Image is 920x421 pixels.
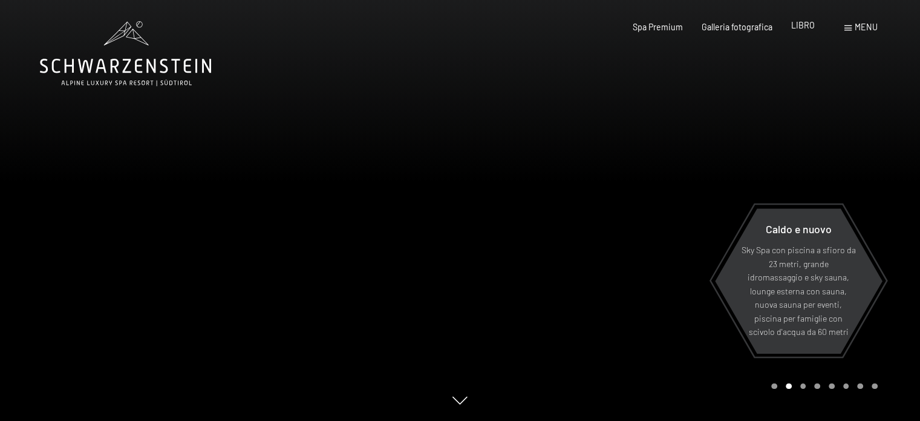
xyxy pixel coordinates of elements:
div: Carousel Page 1 [771,383,777,390]
font: menu [855,22,878,32]
div: Pagina 6 della giostra [843,383,849,390]
div: Paginazione carosello [767,383,877,390]
div: Pagina 3 della giostra [800,383,806,390]
div: Pagina 4 del carosello [814,383,820,390]
div: Pagina 8 della giostra [872,383,878,390]
div: Carousel Page 2 (Current Slide) [786,383,792,390]
font: Caldo e nuovo [765,222,831,236]
a: Galleria fotografica [702,22,772,32]
a: Caldo e nuovo Sky Spa con piscina a sfioro da 23 metri, grande idromassaggio e sky sauna, lounge ... [714,208,882,354]
a: Spa Premium [633,22,683,32]
font: Sky Spa con piscina a sfioro da 23 metri, grande idromassaggio e sky sauna, lounge esterna con sa... [741,245,855,337]
div: Pagina 5 della giostra [829,383,835,390]
a: LIBRO [791,20,815,30]
div: Carosello Pagina 7 [857,383,863,390]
